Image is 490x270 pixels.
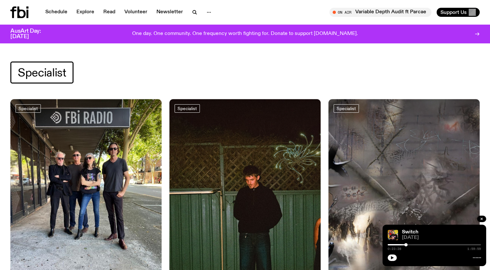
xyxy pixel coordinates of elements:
a: Switch [402,230,418,235]
span: 1:59:59 [467,247,481,251]
a: Newsletter [153,8,187,17]
img: Sandro wears a pink and black Uniiqu3 shirt, holding on to the strap of his shoulder bag, smiling... [388,230,398,240]
a: Schedule [41,8,71,17]
a: Specialist [16,104,41,113]
a: Specialist [175,104,200,113]
a: Volunteer [120,8,151,17]
a: Specialist [334,104,359,113]
span: Specialist [18,106,38,111]
span: Specialist [177,106,197,111]
button: On AirVariable Depth Audit ft Parcae [329,8,431,17]
span: Support Us [440,9,467,15]
button: Support Us [437,8,480,17]
span: Specialist [336,106,356,111]
span: Specialist [18,66,66,79]
h3: AusArt Day: [DATE] [10,28,52,39]
p: One day. One community. One frequency worth fighting for. Donate to support [DOMAIN_NAME]. [132,31,358,37]
span: 0:23:28 [388,247,401,251]
a: Explore [73,8,98,17]
a: Read [99,8,119,17]
span: [DATE] [402,235,481,240]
